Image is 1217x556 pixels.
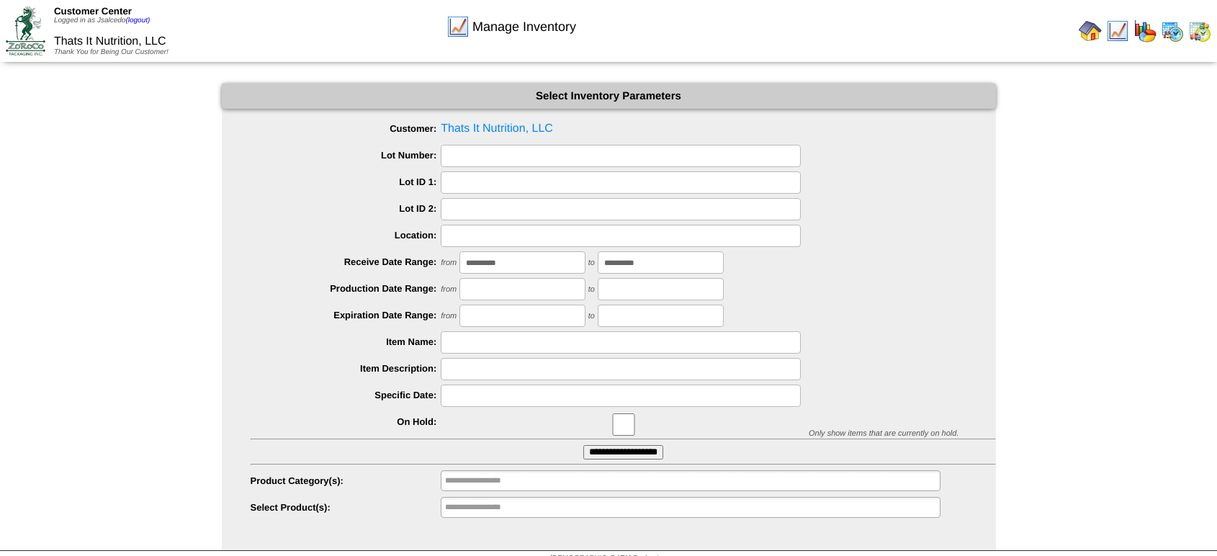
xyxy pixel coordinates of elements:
span: to [588,312,595,320]
span: from [441,285,457,294]
span: Thank You for Being Our Customer! [54,48,169,56]
div: Select Inventory Parameters [222,84,996,109]
label: Lot ID 1: [251,176,441,187]
span: Only show items that are currently on hold. [809,429,958,438]
label: Lot Number: [251,150,441,161]
span: Customer Center [54,6,132,17]
img: calendarinout.gif [1188,19,1211,42]
label: Customer: [251,123,441,134]
img: line_graph.gif [1106,19,1129,42]
span: from [441,259,457,267]
label: Production Date Range: [251,283,441,294]
img: graph.gif [1133,19,1157,42]
span: Thats It Nutrition, LLC [251,118,996,140]
img: line_graph.gif [446,15,470,38]
label: Select Product(s): [251,502,441,513]
img: home.gif [1079,19,1102,42]
a: (logout) [125,17,150,24]
span: Manage Inventory [472,19,576,35]
span: to [588,285,595,294]
label: Receive Date Range: [251,256,441,267]
span: Logged in as Jsalcedo [54,17,150,24]
span: Thats It Nutrition, LLC [54,35,166,48]
img: ZoRoCo_Logo(Green%26Foil)%20jpg.webp [6,6,45,55]
label: Specific Date: [251,390,441,400]
img: calendarprod.gif [1161,19,1184,42]
label: Expiration Date Range: [251,310,441,320]
label: Item Name: [251,336,441,347]
label: Product Category(s): [251,475,441,486]
span: from [441,312,457,320]
label: Lot ID 2: [251,203,441,214]
span: to [588,259,595,267]
label: Item Description: [251,363,441,374]
label: On Hold: [251,416,441,427]
label: Location: [251,230,441,241]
